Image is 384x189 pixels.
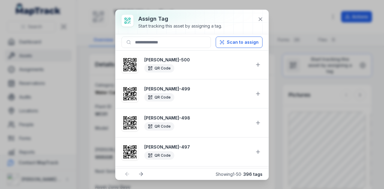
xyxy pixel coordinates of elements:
[216,172,262,177] span: Showing 1 - 50 ·
[243,172,262,177] strong: 396 tags
[144,151,174,160] div: QR Code
[144,93,174,102] div: QR Code
[144,86,250,92] strong: [PERSON_NAME]-499
[144,115,250,121] strong: [PERSON_NAME]-498
[144,57,250,63] strong: [PERSON_NAME]-500
[138,23,222,29] div: Start tracking this asset by assigning a tag.
[144,144,250,150] strong: [PERSON_NAME]-497
[144,122,174,131] div: QR Code
[216,37,262,48] button: Scan to assign
[138,15,222,23] h3: Assign tag
[144,64,174,72] div: QR Code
